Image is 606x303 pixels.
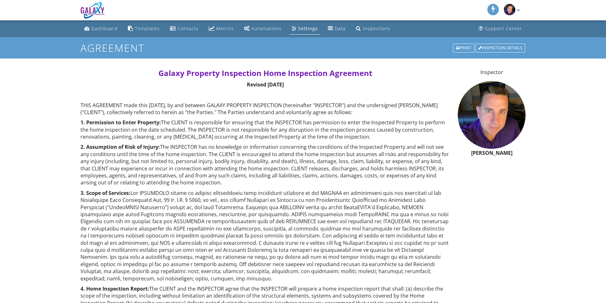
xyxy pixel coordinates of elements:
a: Print [452,43,475,53]
a: Contacts [167,23,201,35]
a: Settings [289,23,320,35]
span: Galaxy Property Inspection Home Inspection Agreement [158,68,372,78]
div: Contacts [178,25,199,31]
strong: 2. Assumption of Risk of Injury: [80,143,160,150]
div: Automations [251,25,282,31]
h6: [PERSON_NAME] [458,150,526,156]
a: Dashboard [82,23,120,35]
div: Inspection Details [476,44,525,52]
div: Templates [135,25,160,31]
img: jim_picture_3.jpg [504,4,515,15]
a: Metrics [206,23,236,35]
strong: 1. Permission to Enter Property: [80,119,161,126]
div: Support Center [485,25,522,31]
img: Galaxy Property Inspection (PA) [80,2,105,19]
a: Templates [125,23,162,35]
a: Data [325,23,348,35]
p: The CLIENT is responsible for ensuring that the INSPECTOR has permission to enter the Inspected P... [80,119,450,140]
div: Metrics [216,25,234,31]
strong: 4. Home Inspection Report: [80,285,149,292]
a: Inspections [353,23,393,35]
strong: Revised [DATE] [247,81,284,88]
p: The INSPECTOR has no knowledge or information concerning the conditions of the Inspected Property... [80,143,450,186]
a: Inspection Details [475,43,526,53]
div: Inspections [363,25,390,31]
div: Print [453,44,474,52]
div: Dashboard [91,25,118,31]
p: Lor IPSUMDOLO sitame co adipisc elitseddoeiu temp incididunt utlabore et dol MAGNAA en adminimven... [80,189,450,282]
strong: 3. Scope of Services: [80,189,130,196]
p: Inspector [458,69,526,76]
a: Support Center [476,23,525,35]
a: Automations (Basic) [241,23,284,35]
p: THIS AGREEMENT made this [DATE], by and between GALAXY PROPERTY INSPECTION (hereinafter "INSPECTO... [80,102,450,116]
div: Data [335,25,346,31]
div: Settings [298,25,318,31]
h1: Agreement [80,42,526,53]
img: jim_picture_3.jpg [458,81,526,149]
